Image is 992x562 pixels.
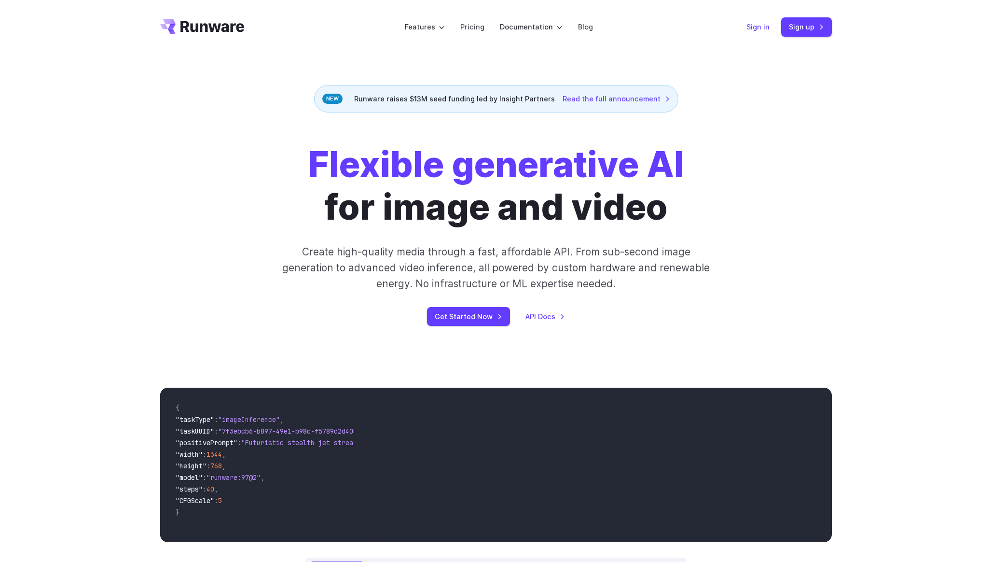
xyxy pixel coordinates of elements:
span: 5 [218,496,222,505]
span: "imageInference" [218,415,280,424]
span: , [261,473,264,482]
span: , [222,450,226,459]
label: Documentation [500,21,563,32]
span: : [203,485,207,493]
span: , [280,415,284,424]
span: "width" [176,450,203,459]
a: API Docs [525,311,565,322]
a: Sign in [746,21,770,32]
span: "taskUUID" [176,427,214,436]
span: 40 [207,485,214,493]
span: : [214,496,218,505]
a: Pricing [460,21,484,32]
p: Create high-quality media through a fast, affordable API. From sub-second image generation to adv... [281,244,711,292]
span: : [203,450,207,459]
span: "height" [176,462,207,470]
span: "Futuristic stealth jet streaking through a neon-lit cityscape with glowing purple exhaust" [241,438,592,447]
span: "steps" [176,485,203,493]
a: Sign up [781,17,832,36]
div: Runware raises $13M seed funding led by Insight Partners [314,85,678,112]
span: : [207,462,210,470]
span: : [214,427,218,436]
a: Go to / [160,19,244,34]
a: Read the full announcement [563,93,670,104]
span: } [176,508,179,517]
span: { [176,404,179,412]
span: : [237,438,241,447]
span: "7f3ebcb6-b897-49e1-b98c-f5789d2d40d7" [218,427,365,436]
span: "runware:97@2" [207,473,261,482]
span: , [214,485,218,493]
span: : [214,415,218,424]
a: Get Started Now [427,307,510,326]
span: "model" [176,473,203,482]
span: "taskType" [176,415,214,424]
span: "CFGScale" [176,496,214,505]
strong: Flexible generative AI [308,143,684,186]
span: : [203,473,207,482]
span: 768 [210,462,222,470]
span: 1344 [207,450,222,459]
span: "positivePrompt" [176,438,237,447]
span: , [222,462,226,470]
a: Blog [578,21,593,32]
h1: for image and video [308,143,684,228]
label: Features [405,21,445,32]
